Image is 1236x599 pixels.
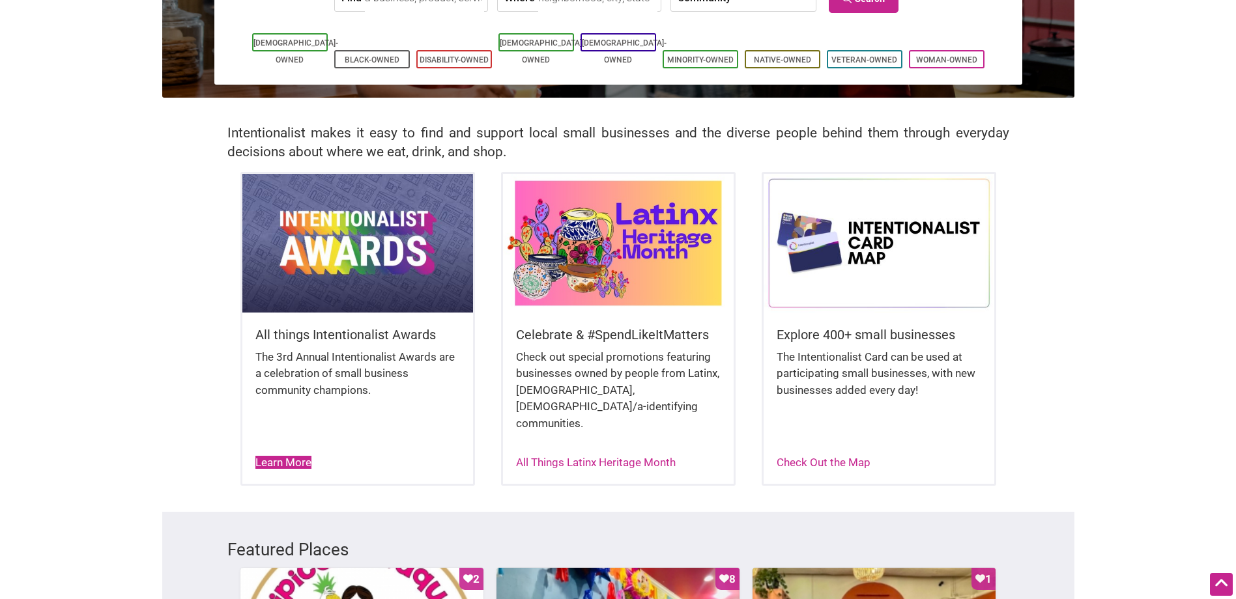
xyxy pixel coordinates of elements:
a: All Things Latinx Heritage Month [516,456,676,469]
a: Check Out the Map [777,456,870,469]
img: Intentionalist Awards [242,174,473,312]
a: Black-Owned [345,55,399,64]
a: [DEMOGRAPHIC_DATA]-Owned [500,38,584,64]
a: Disability-Owned [420,55,489,64]
a: [DEMOGRAPHIC_DATA]-Owned [253,38,338,64]
a: Woman-Owned [916,55,977,64]
a: [DEMOGRAPHIC_DATA]-Owned [582,38,667,64]
h3: Featured Places [227,538,1009,561]
h5: Celebrate & #SpendLikeItMatters [516,326,721,344]
div: Scroll Back to Top [1210,573,1233,596]
img: Intentionalist Card Map [764,174,994,312]
h5: Explore 400+ small businesses [777,326,981,344]
div: Check out special promotions featuring businesses owned by people from Latinx, [DEMOGRAPHIC_DATA]... [516,349,721,445]
a: Veteran-Owned [831,55,897,64]
a: Minority-Owned [667,55,734,64]
a: Learn More [255,456,311,469]
div: The 3rd Annual Intentionalist Awards are a celebration of small business community champions. [255,349,460,412]
h5: All things Intentionalist Awards [255,326,460,344]
h2: Intentionalist makes it easy to find and support local small businesses and the diverse people be... [227,124,1009,161]
a: Native-Owned [754,55,811,64]
img: Latinx / Hispanic Heritage Month [503,174,734,312]
div: The Intentionalist Card can be used at participating small businesses, with new businesses added ... [777,349,981,412]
